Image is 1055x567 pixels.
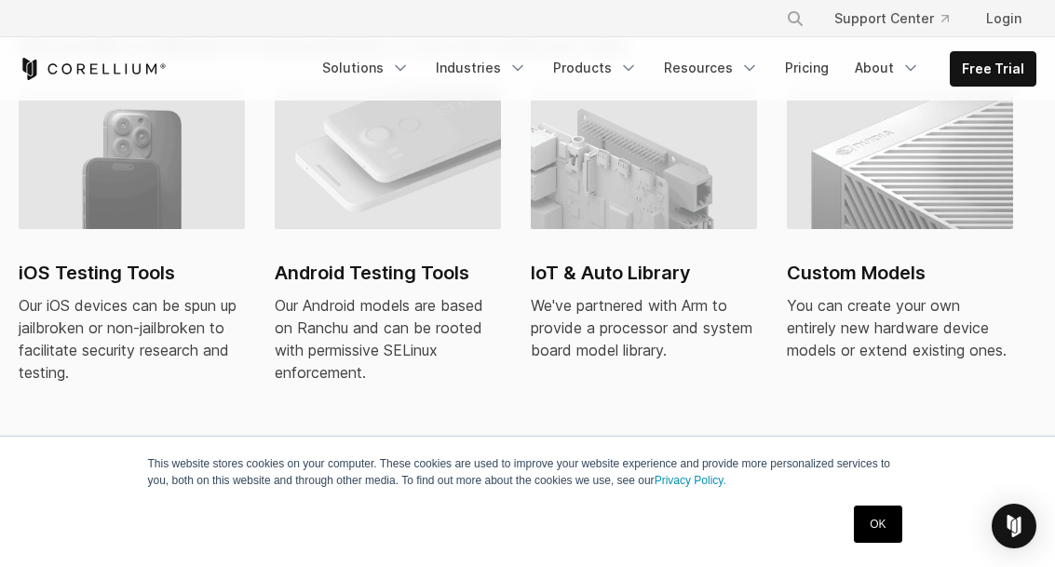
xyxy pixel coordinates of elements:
[531,259,757,287] h2: IoT & Auto Library
[19,58,167,80] a: Corellium Home
[787,88,1013,229] img: Custom Models
[787,294,1013,361] div: You can create your own entirely new hardware device models or extend existing ones.
[19,294,245,384] div: Our iOS devices can be spun up jailbroken or non-jailbroken to facilitate security research and t...
[655,474,726,487] a: Privacy Policy.
[275,88,501,229] img: Android virtual machine and devices
[787,88,1013,384] a: Custom Models Custom Models You can create your own entirely new hardware device models or extend...
[844,51,931,85] a: About
[778,2,812,35] button: Search
[311,51,421,85] a: Solutions
[531,88,757,384] a: IoT & Auto Library IoT & Auto Library We've partnered with Arm to provide a processor and system ...
[971,2,1036,35] a: Login
[531,294,757,361] div: We've partnered with Arm to provide a processor and system board model library.
[542,51,649,85] a: Products
[774,51,840,85] a: Pricing
[19,88,245,229] img: iPhone virtual machine and devices
[787,259,1013,287] h2: Custom Models
[19,259,245,287] h2: iOS Testing Tools
[311,51,1036,87] div: Navigation Menu
[148,455,908,489] p: This website stores cookies on your computer. These cookies are used to improve your website expe...
[653,51,770,85] a: Resources
[764,2,1036,35] div: Navigation Menu
[854,506,901,543] a: OK
[425,51,538,85] a: Industries
[531,88,757,229] img: IoT & Auto Library
[275,294,501,384] div: Our Android models are based on Ranchu and can be rooted with permissive SELinux enforcement.
[275,259,501,287] h2: Android Testing Tools
[19,88,245,406] a: iPhone virtual machine and devices iOS Testing Tools Our iOS devices can be spun up jailbroken or...
[992,504,1036,548] div: Open Intercom Messenger
[951,52,1035,86] a: Free Trial
[819,2,964,35] a: Support Center
[275,88,501,406] a: Android virtual machine and devices Android Testing Tools Our Android models are based on Ranchu ...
